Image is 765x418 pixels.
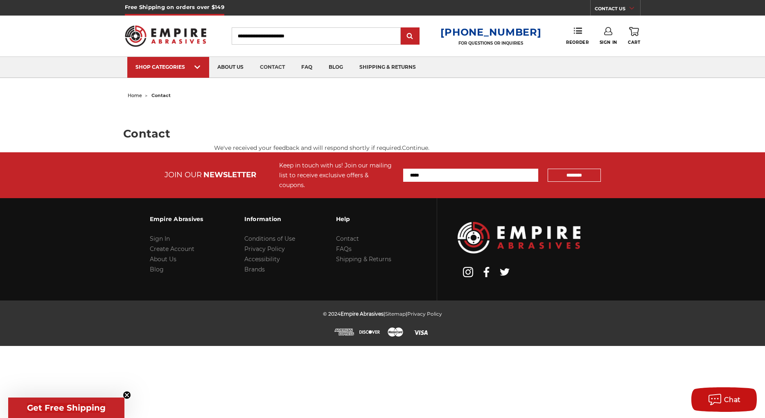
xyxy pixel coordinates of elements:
h3: Help [336,210,391,228]
a: Cart [628,27,640,45]
span: Sign In [600,40,617,45]
a: Reorder [566,27,589,45]
div: SHOP CATEGORIES [135,64,201,70]
a: Privacy Policy [244,245,285,253]
p: © 2024 | | [323,309,442,319]
a: Sitemap [385,311,406,317]
a: Privacy Policy [407,311,442,317]
p: FOR QUESTIONS OR INQUIRIES [440,41,541,46]
a: [PHONE_NUMBER] [440,26,541,38]
span: Get Free Shipping [27,403,106,413]
div: We've received your feedback and will respond shortly if required. . [214,144,551,152]
a: CONTACT US [595,4,640,16]
a: shipping & returns [351,57,424,78]
h3: Empire Abrasives [150,210,203,228]
a: Conditions of Use [244,235,295,242]
div: Keep in touch with us! Join our mailing list to receive exclusive offers & coupons. [279,160,395,190]
span: NEWSLETTER [203,170,256,179]
a: Continue [402,144,428,151]
span: Cart [628,40,640,45]
a: blog [320,57,351,78]
a: Contact [336,235,359,242]
img: Empire Abrasives Logo Image [458,222,580,253]
a: About Us [150,255,176,263]
img: Empire Abrasives [125,20,207,52]
span: JOIN OUR [165,170,202,179]
a: Sign In [150,235,170,242]
div: Get Free ShippingClose teaser [8,398,124,418]
button: Chat [691,387,757,412]
span: contact [151,93,171,98]
a: about us [209,57,252,78]
a: Brands [244,266,265,273]
span: Reorder [566,40,589,45]
a: home [128,93,142,98]
h1: Contact [123,128,642,139]
button: Close teaser [123,391,131,399]
a: faq [293,57,320,78]
a: Blog [150,266,164,273]
a: contact [252,57,293,78]
span: Chat [724,396,741,404]
a: Accessibility [244,255,280,263]
a: Shipping & Returns [336,255,391,263]
a: Create Account [150,245,194,253]
input: Submit [402,28,418,45]
a: FAQs [336,245,352,253]
span: Empire Abrasives [341,311,384,317]
h3: Information [244,210,295,228]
